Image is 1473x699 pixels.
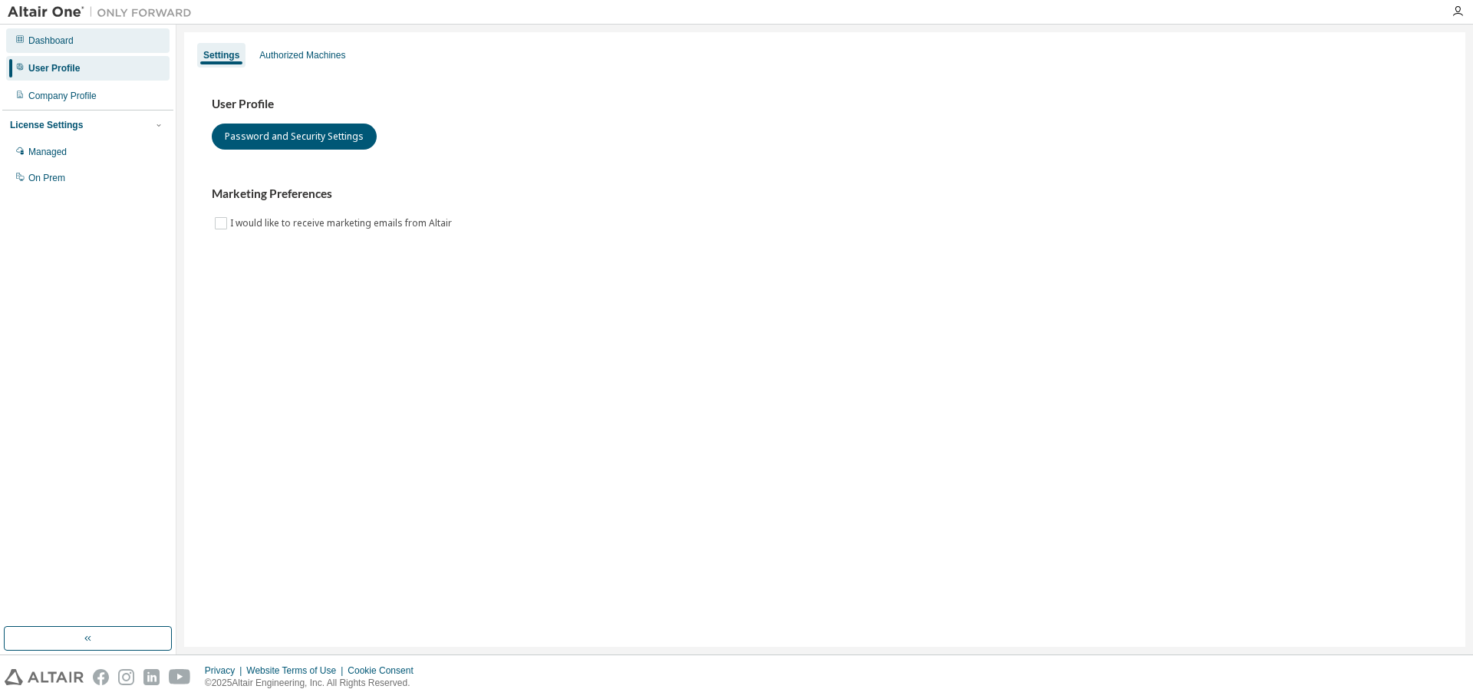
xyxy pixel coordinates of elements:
div: Managed [28,146,67,158]
img: linkedin.svg [143,669,160,685]
img: altair_logo.svg [5,669,84,685]
label: I would like to receive marketing emails from Altair [230,214,455,232]
img: Altair One [8,5,199,20]
h3: Marketing Preferences [212,186,1438,202]
div: Cookie Consent [348,664,422,677]
img: facebook.svg [93,669,109,685]
div: Authorized Machines [259,49,345,61]
div: Settings [203,49,239,61]
div: Company Profile [28,90,97,102]
img: youtube.svg [169,669,191,685]
div: License Settings [10,119,83,131]
img: instagram.svg [118,669,134,685]
h3: User Profile [212,97,1438,112]
div: On Prem [28,172,65,184]
button: Password and Security Settings [212,124,377,150]
div: Privacy [205,664,246,677]
div: Dashboard [28,35,74,47]
div: User Profile [28,62,80,74]
div: Website Terms of Use [246,664,348,677]
p: © 2025 Altair Engineering, Inc. All Rights Reserved. [205,677,423,690]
